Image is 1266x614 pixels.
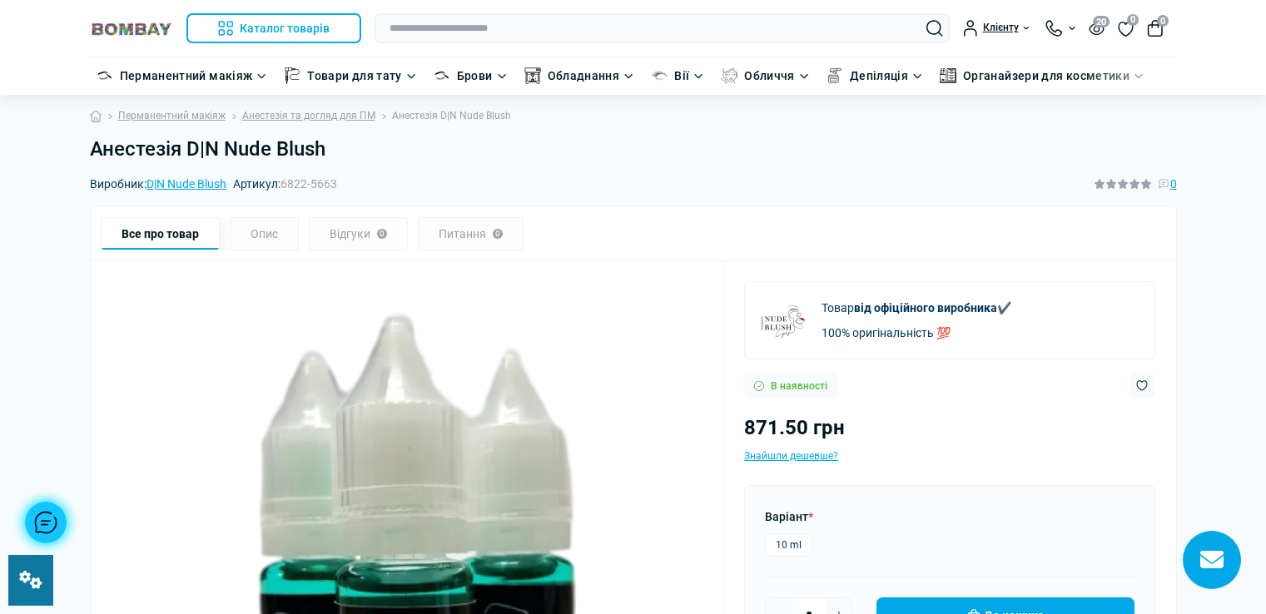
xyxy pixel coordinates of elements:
a: Депіляція [850,67,908,85]
img: Обладнання [524,67,541,84]
span: 871.50 грн [744,416,845,439]
img: BOMBAY [90,21,173,37]
a: Вії [674,67,689,85]
button: Wishlist button [1129,373,1155,399]
a: Перманентний макіяж [118,108,226,124]
span: Виробник: [90,178,226,190]
img: Органайзери для косметики [940,67,956,84]
a: Брови [457,67,493,85]
button: Каталог товарів [186,13,362,43]
a: Товари для тату [307,67,401,85]
div: Питання [418,217,524,250]
div: Відгуки [309,217,408,250]
img: Вії [651,67,668,84]
span: 0 [1127,14,1139,26]
label: 10 ml [765,533,812,557]
img: Брови [434,67,450,84]
a: Органайзери для косметики [963,67,1129,85]
div: Все про товар [101,217,220,250]
li: Анестезія D|N Nude Blush [375,108,511,124]
label: Варіант [765,508,813,526]
a: Перманентний макіяж [120,67,253,85]
span: Артикул: [233,178,337,190]
a: Анестезія та догляд для ПМ [242,108,375,124]
a: Обличчя [744,67,795,85]
b: від офіційного виробника [854,301,997,314]
img: Перманентний макіяж [97,67,113,84]
img: Товари для тату [284,67,300,84]
span: 20 [1093,16,1110,27]
a: 0 [1118,19,1134,37]
span: Знайшли дешевше? [744,450,838,462]
div: В наявності [744,373,837,399]
button: Search [926,20,943,37]
img: Обличчя [721,67,737,84]
a: D|N Nude Blush [146,177,226,191]
h1: Анестезія D|N Nude Blush [90,137,1177,161]
button: 20 [1089,21,1105,35]
p: 100% оригінальність 💯 [822,324,1011,342]
nav: breadcrumb [90,95,1177,137]
img: Депіляція [827,67,843,84]
p: Товар ✔️ [822,299,1011,317]
button: 0 [1147,20,1164,37]
span: 0 [1170,175,1177,193]
span: 6822-5663 [281,177,337,191]
img: D|N Nude Blush [758,295,808,345]
span: 0 [1157,15,1169,27]
a: Обладнання [548,67,620,85]
div: Опис [230,217,299,250]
